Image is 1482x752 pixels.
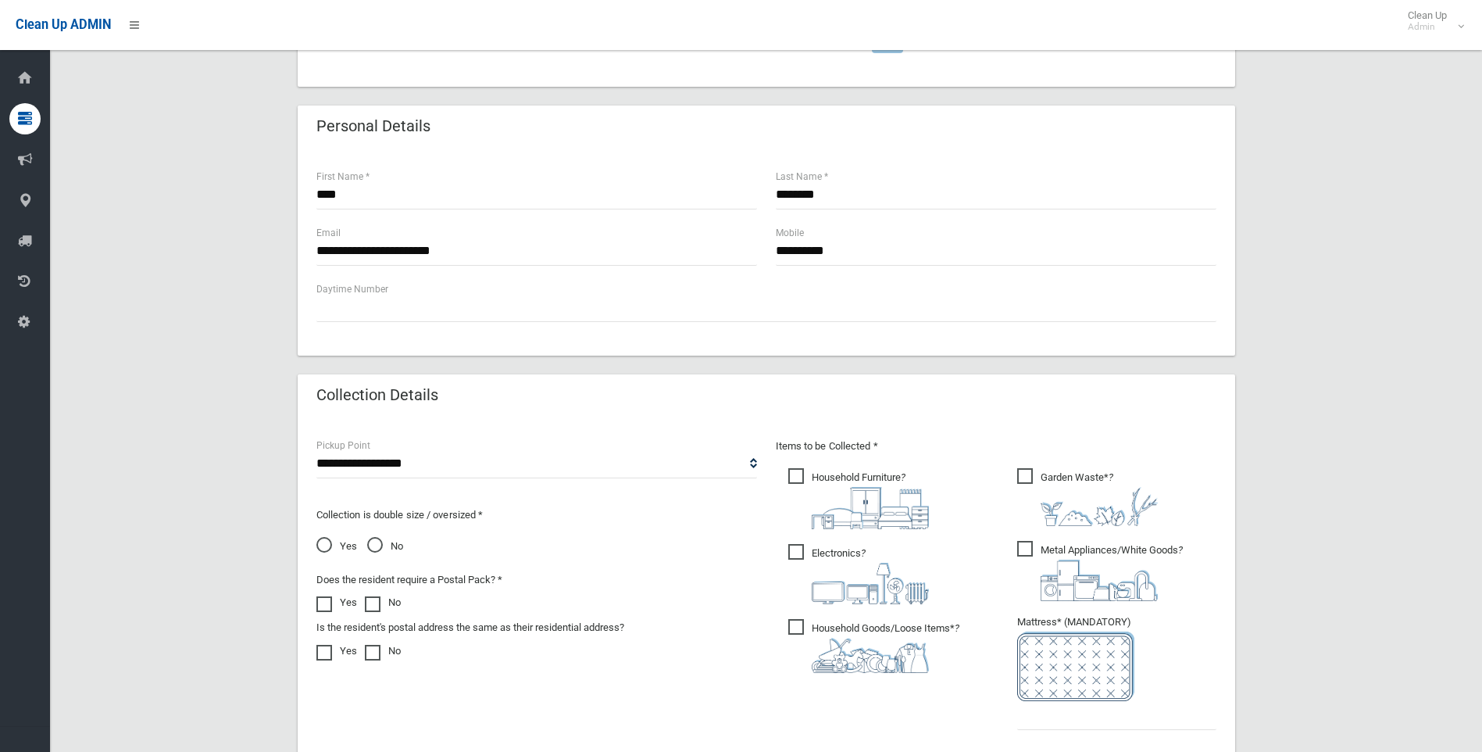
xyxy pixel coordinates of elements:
[298,111,449,141] header: Personal Details
[776,437,1216,456] p: Items to be Collected *
[1017,468,1158,526] span: Garden Waste*
[365,593,401,612] label: No
[1408,21,1447,33] small: Admin
[316,537,357,556] span: Yes
[812,563,929,604] img: 394712a680b73dbc3d2a6a3a7ffe5a07.png
[316,571,502,589] label: Does the resident require a Postal Pack? *
[812,471,929,529] i: ?
[788,468,929,529] span: Household Furniture
[316,642,357,661] label: Yes
[1041,560,1158,601] img: 36c1b0289cb1767239cdd3de9e694f19.png
[812,487,929,529] img: aa9efdbe659d29b613fca23ba79d85cb.png
[1017,616,1216,701] span: Mattress* (MANDATORY)
[367,537,403,556] span: No
[1017,541,1183,601] span: Metal Appliances/White Goods
[812,547,929,604] i: ?
[1041,487,1158,526] img: 4fd8a5c772b2c999c83690221e5242e0.png
[298,380,457,410] header: Collection Details
[316,618,624,637] label: Is the resident's postal address the same as their residential address?
[316,506,757,525] p: Collection is double size / oversized *
[316,593,357,612] label: Yes
[1017,632,1134,701] img: e7408bece873d2c1783593a074e5cb2f.png
[812,622,959,673] i: ?
[365,642,401,661] label: No
[1400,9,1462,33] span: Clean Up
[812,638,929,673] img: b13cc3517677393f34c0a387616ef184.png
[1041,544,1183,601] i: ?
[1041,471,1158,526] i: ?
[788,544,929,604] span: Electronics
[788,619,959,673] span: Household Goods/Loose Items*
[16,17,111,32] span: Clean Up ADMIN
